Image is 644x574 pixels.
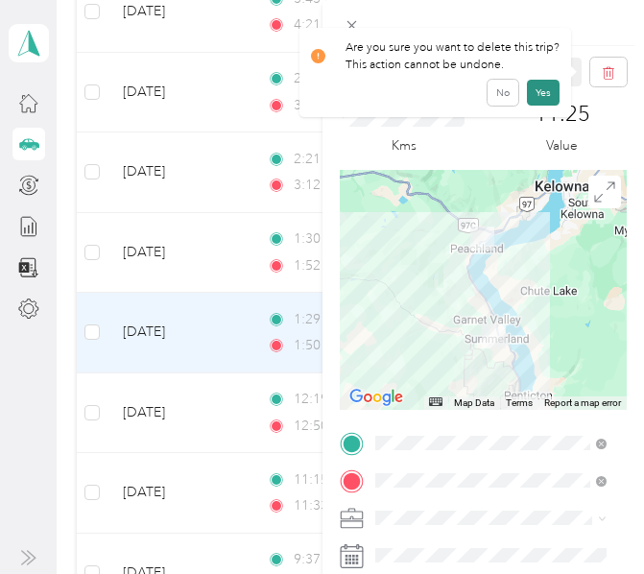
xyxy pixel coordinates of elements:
p: Kms [392,135,417,155]
iframe: Everlance-gr Chat Button Frame [537,466,644,574]
div: Are you sure you want to delete this trip? This action cannot be undone. [311,39,560,74]
a: Report a map error [544,397,621,408]
a: Open this area in Google Maps (opens a new window) [345,385,408,410]
button: No [488,80,518,106]
a: Terms (opens in new tab) [506,397,533,408]
img: Google [345,385,408,410]
p: Value [546,135,578,155]
button: Keyboard shortcuts [429,397,442,406]
button: Yes [527,80,560,106]
button: Map Data [454,396,494,410]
